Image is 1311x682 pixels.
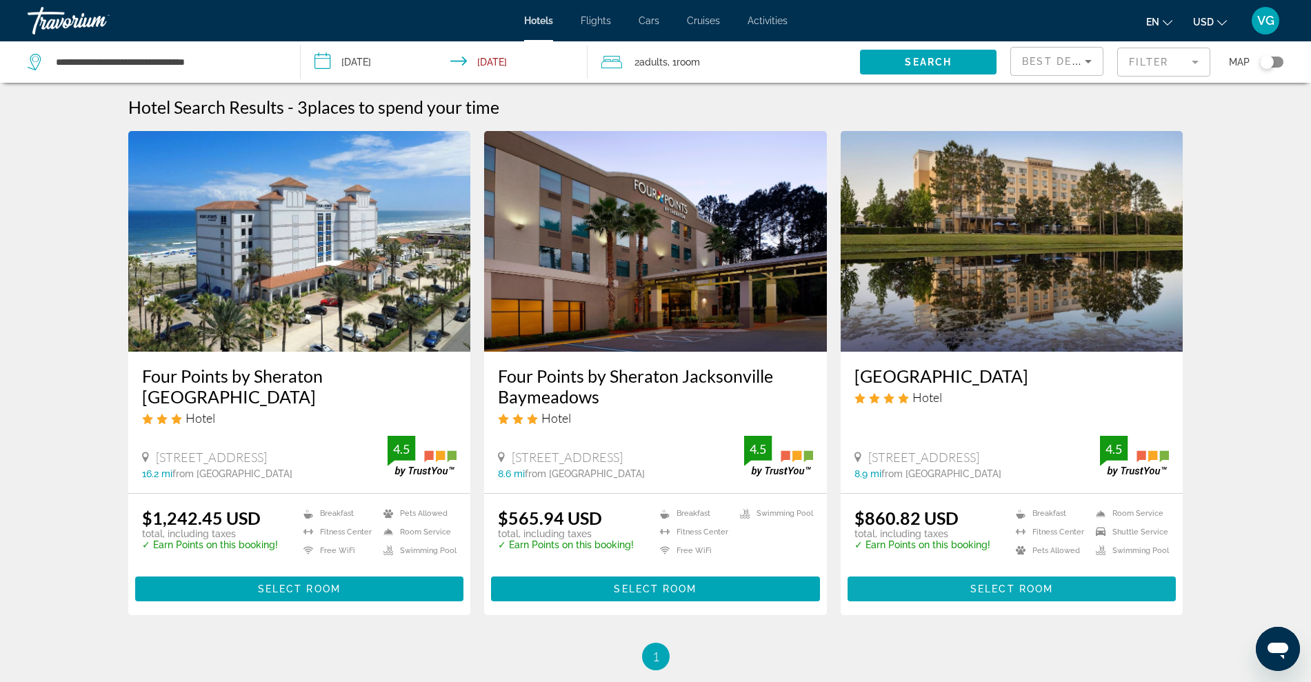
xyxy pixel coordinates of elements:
li: Fitness Center [1009,526,1089,538]
a: Cars [639,15,659,26]
button: Check-in date: Jan 15, 2026 Check-out date: Jan 19, 2026 [301,41,588,83]
button: Search [860,50,997,74]
span: Best Deals [1022,56,1094,67]
div: 3 star Hotel [498,410,813,425]
p: total, including taxes [498,528,634,539]
a: Select Room [135,580,464,595]
mat-select: Sort by [1022,53,1092,70]
img: trustyou-badge.svg [388,436,457,477]
li: Swimming Pool [1089,545,1169,556]
span: VG [1257,14,1274,28]
a: Four Points by Sheraton [GEOGRAPHIC_DATA] [142,365,457,407]
a: Cruises [687,15,720,26]
p: ✓ Earn Points on this booking! [854,539,990,550]
ins: $1,242.45 USD [142,508,261,528]
span: USD [1193,17,1214,28]
button: User Menu [1248,6,1283,35]
span: Search [905,57,952,68]
span: places to spend your time [308,97,499,117]
span: Hotel [912,390,942,405]
a: Select Room [848,580,1177,595]
li: Room Service [1089,508,1169,519]
li: Swimming Pool [733,508,813,519]
div: 4.5 [388,441,415,457]
p: total, including taxes [854,528,990,539]
p: ✓ Earn Points on this booking! [498,539,634,550]
li: Free WiFi [653,545,733,556]
button: Select Room [491,576,820,601]
span: Hotel [541,410,571,425]
div: 4.5 [1100,441,1128,457]
a: Hotel image [841,131,1183,352]
a: Travorium [28,3,166,39]
span: 2 [634,52,668,72]
div: 4.5 [744,441,772,457]
button: Filter [1117,47,1210,77]
span: Room [677,57,700,68]
span: 8.6 mi [498,468,525,479]
li: Free WiFi [297,545,377,556]
button: Toggle map [1250,56,1283,68]
p: total, including taxes [142,528,278,539]
span: 1 [652,649,659,664]
p: ✓ Earn Points on this booking! [142,539,278,550]
h1: Hotel Search Results [128,97,284,117]
span: 16.2 mi [142,468,172,479]
a: Flights [581,15,611,26]
span: from [GEOGRAPHIC_DATA] [172,468,292,479]
li: Fitness Center [653,526,733,538]
img: Hotel image [484,131,827,352]
span: - [288,97,294,117]
li: Breakfast [297,508,377,519]
ins: $565.94 USD [498,508,602,528]
img: trustyou-badge.svg [1100,436,1169,477]
button: Select Room [848,576,1177,601]
ins: $860.82 USD [854,508,959,528]
li: Breakfast [1009,508,1089,519]
span: [STREET_ADDRESS] [512,450,623,465]
button: Change language [1146,12,1172,32]
a: Select Room [491,580,820,595]
a: Activities [748,15,788,26]
h2: 3 [297,97,499,117]
a: Hotels [524,15,553,26]
span: 8.9 mi [854,468,881,479]
a: Four Points by Sheraton Jacksonville Baymeadows [498,365,813,407]
span: en [1146,17,1159,28]
li: Room Service [377,526,457,538]
span: [STREET_ADDRESS] [156,450,267,465]
span: Adults [639,57,668,68]
div: 3 star Hotel [142,410,457,425]
button: Travelers: 2 adults, 0 children [588,41,861,83]
span: , 1 [668,52,700,72]
span: [STREET_ADDRESS] [868,450,979,465]
li: Pets Allowed [1009,545,1089,556]
li: Pets Allowed [377,508,457,519]
li: Shuttle Service [1089,526,1169,538]
img: Hotel image [128,131,471,352]
button: Change currency [1193,12,1227,32]
nav: Pagination [128,643,1183,670]
span: Select Room [614,583,697,594]
button: Select Room [135,576,464,601]
span: Select Room [970,583,1053,594]
li: Swimming Pool [377,545,457,556]
a: [GEOGRAPHIC_DATA] [854,365,1170,386]
span: Hotel [186,410,215,425]
li: Breakfast [653,508,733,519]
iframe: Button to launch messaging window [1256,627,1300,671]
span: Select Room [258,583,341,594]
span: from [GEOGRAPHIC_DATA] [525,468,645,479]
img: trustyou-badge.svg [744,436,813,477]
span: Map [1229,52,1250,72]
